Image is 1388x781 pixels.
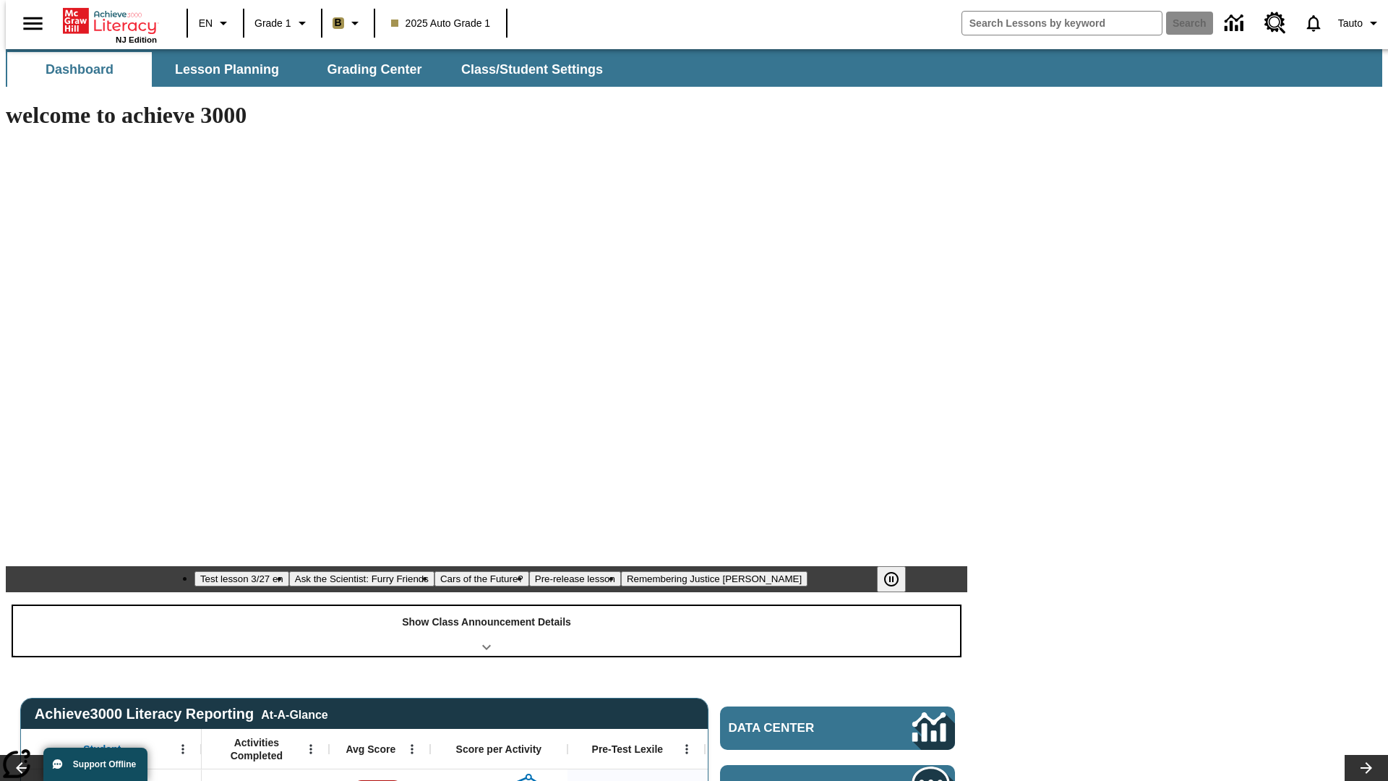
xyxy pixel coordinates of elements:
button: Slide 2 Ask the Scientist: Furry Friends [289,571,434,586]
button: Profile/Settings [1332,10,1388,36]
button: Language: EN, Select a language [192,10,239,36]
span: Tauto [1338,16,1363,31]
input: search field [962,12,1162,35]
span: EN [199,16,213,31]
button: Slide 5 Remembering Justice O'Connor [621,571,807,586]
button: Grading Center [302,52,447,87]
span: Score per Activity [456,743,542,756]
button: Support Offline [43,748,147,781]
button: Open Menu [401,738,423,760]
span: Pre-Test Lexile [592,743,664,756]
button: Open Menu [300,738,322,760]
button: Open side menu [12,2,54,45]
button: Dashboard [7,52,152,87]
button: Open Menu [676,738,698,760]
a: Notifications [1295,4,1332,42]
a: Home [63,7,157,35]
span: 2025 Auto Grade 1 [391,16,491,31]
button: Class/Student Settings [450,52,614,87]
div: Home [63,5,157,44]
div: SubNavbar [6,49,1382,87]
span: Student [83,743,121,756]
button: Lesson Planning [155,52,299,87]
span: Grade 1 [254,16,291,31]
div: Pause [877,566,920,592]
span: Avg Score [346,743,395,756]
div: Show Class Announcement Details [13,606,960,656]
p: Show Class Announcement Details [402,615,571,630]
button: Slide 4 Pre-release lesson [529,571,621,586]
a: Resource Center, Will open in new tab [1256,4,1295,43]
div: At-A-Glance [261,706,327,722]
button: Lesson carousel, Next [1345,755,1388,781]
button: Open Menu [172,738,194,760]
button: Boost Class color is light brown. Change class color [327,10,369,36]
button: Grade: Grade 1, Select a grade [249,10,317,36]
button: Pause [877,566,906,592]
h1: welcome to achieve 3000 [6,102,967,129]
div: SubNavbar [6,52,616,87]
button: Slide 3 Cars of the Future? [434,571,529,586]
span: Activities Completed [209,736,304,762]
span: B [335,14,342,32]
button: Slide 1 Test lesson 3/27 en [194,571,289,586]
span: Data Center [729,721,864,735]
a: Data Center [720,707,955,750]
span: Support Offline [73,759,136,769]
a: Data Center [1216,4,1256,43]
span: NJ Edition [116,35,157,44]
span: Achieve3000 Literacy Reporting [35,706,328,722]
